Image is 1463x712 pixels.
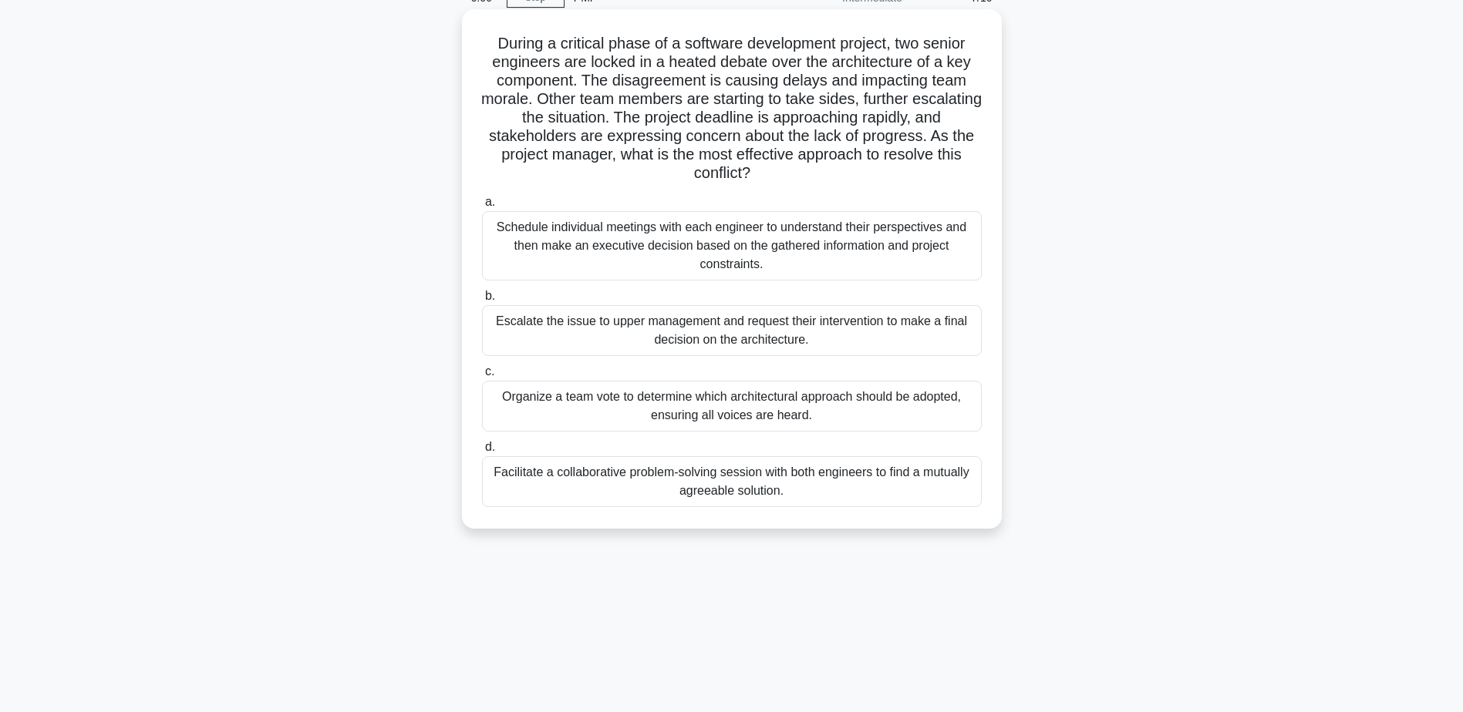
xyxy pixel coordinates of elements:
div: Escalate the issue to upper management and request their intervention to make a final decision on... [482,305,982,356]
h5: During a critical phase of a software development project, two senior engineers are locked in a h... [480,34,983,183]
div: Organize a team vote to determine which architectural approach should be adopted, ensuring all vo... [482,381,982,432]
span: d. [485,440,495,453]
span: a. [485,195,495,208]
span: b. [485,289,495,302]
div: Facilitate a collaborative problem-solving session with both engineers to find a mutually agreeab... [482,456,982,507]
div: Schedule individual meetings with each engineer to understand their perspectives and then make an... [482,211,982,280]
span: c. [485,364,494,378]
